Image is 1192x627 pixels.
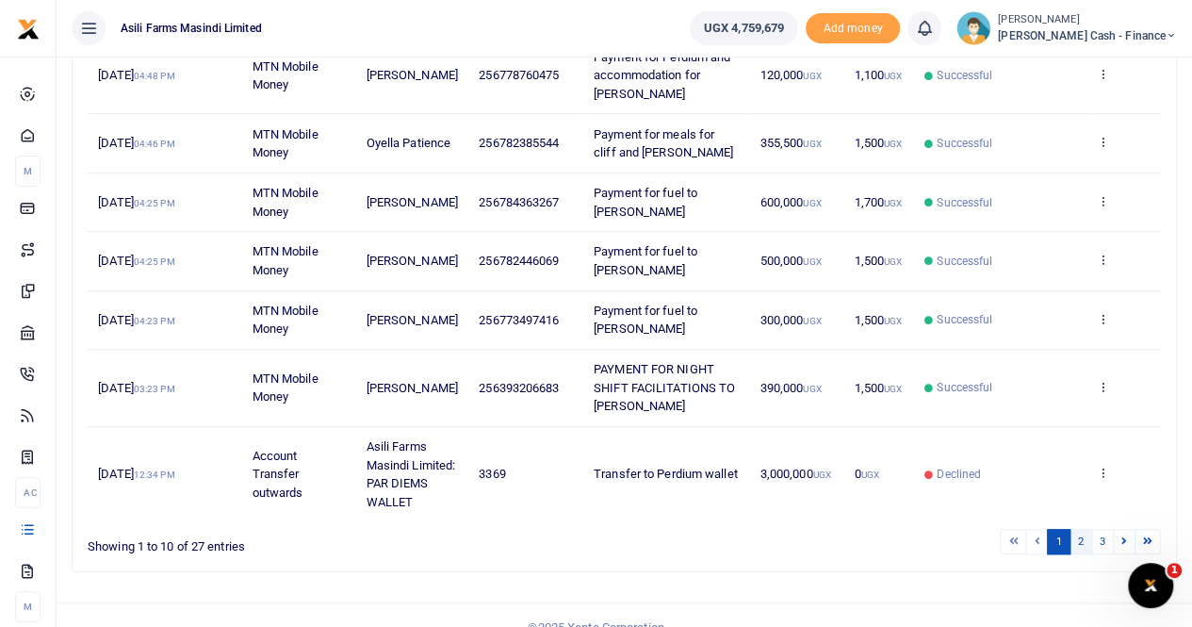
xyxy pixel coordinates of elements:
span: Asili Farms Masindi Limited [113,20,269,37]
span: Declined [937,466,981,483]
small: [PERSON_NAME] [998,12,1177,28]
li: Ac [15,477,41,508]
span: Add money [806,13,900,44]
span: 256773497416 [479,313,559,327]
small: UGX [803,384,821,394]
span: 1,100 [854,68,902,82]
span: [DATE] [98,254,174,268]
small: UGX [860,470,878,480]
span: [PERSON_NAME] Cash - Finance [998,27,1177,44]
span: [PERSON_NAME] [367,313,458,327]
span: 256393206683 [479,381,559,395]
span: 256778760475 [479,68,559,82]
a: 3 [1091,529,1114,554]
small: 04:46 PM [134,139,175,149]
span: [DATE] [98,195,174,209]
small: UGX [803,256,821,267]
span: Payment for fuel to [PERSON_NAME] [594,304,697,337]
img: profile-user [956,11,990,45]
a: logo-small logo-large logo-large [17,21,40,35]
span: 500,000 [760,254,822,268]
span: Payment for meals for cliff and [PERSON_NAME] [594,127,733,160]
a: Add money [806,20,900,34]
span: Transfer to Perdium wallet [594,467,738,481]
span: [DATE] [98,381,174,395]
span: 600,000 [760,195,822,209]
span: [DATE] [98,68,174,82]
a: 2 [1070,529,1092,554]
span: [DATE] [98,136,174,150]
span: PAYMENT FOR NIGHT SHIFT FACILITATIONS TO [PERSON_NAME] [594,362,735,413]
span: [PERSON_NAME] [367,195,458,209]
span: 355,500 [760,136,822,150]
span: 3,000,000 [760,467,831,481]
span: Successful [937,135,992,152]
small: UGX [884,139,902,149]
span: MTN Mobile Money [253,244,318,277]
span: Oyella Patience [367,136,451,150]
small: UGX [884,316,902,326]
small: UGX [884,198,902,208]
span: 1,500 [854,136,902,150]
span: Successful [937,253,992,270]
a: 1 [1047,529,1070,554]
span: Successful [937,194,992,211]
span: 256782385544 [479,136,559,150]
span: 1,500 [854,313,902,327]
a: UGX 4,759,679 [690,11,798,45]
span: 390,000 [760,381,822,395]
span: [PERSON_NAME] [367,254,458,268]
small: 03:23 PM [134,384,175,394]
span: MTN Mobile Money [253,59,318,92]
span: MTN Mobile Money [253,304,318,337]
span: [DATE] [98,467,174,481]
span: 256784363267 [479,195,559,209]
small: 04:23 PM [134,316,175,326]
span: Payment for Perdium and accommodation for [PERSON_NAME] [594,50,730,101]
small: UGX [803,198,821,208]
span: Payment for fuel to [PERSON_NAME] [594,244,697,277]
span: 0 [854,467,878,481]
span: Successful [937,67,992,84]
span: [PERSON_NAME] [367,68,458,82]
small: 04:48 PM [134,71,175,81]
span: Account Transfer outwards [253,449,303,500]
small: UGX [803,71,821,81]
li: Toup your wallet [806,13,900,44]
small: UGX [803,316,821,326]
span: 300,000 [760,313,822,327]
img: logo-small [17,18,40,41]
div: Showing 1 to 10 of 27 entries [88,527,528,556]
li: Wallet ballance [682,11,806,45]
span: 120,000 [760,68,822,82]
span: MTN Mobile Money [253,186,318,219]
small: UGX [884,384,902,394]
span: [DATE] [98,313,174,327]
small: 04:25 PM [134,256,175,267]
span: Payment for fuel to [PERSON_NAME] [594,186,697,219]
small: UGX [884,256,902,267]
span: 1,500 [854,381,902,395]
span: Asili Farms Masindi Limited: PAR DIEMS WALLET [367,439,456,509]
span: Successful [937,311,992,328]
span: [PERSON_NAME] [367,381,458,395]
span: Successful [937,379,992,396]
span: 256782446069 [479,254,559,268]
span: 1,500 [854,254,902,268]
li: M [15,591,41,622]
li: M [15,156,41,187]
span: MTN Mobile Money [253,127,318,160]
iframe: Intercom live chat [1128,563,1173,608]
small: 04:25 PM [134,198,175,208]
small: 12:34 PM [134,470,175,480]
small: UGX [803,139,821,149]
span: 3369 [479,467,505,481]
span: UGX 4,759,679 [704,19,784,38]
span: MTN Mobile Money [253,371,318,404]
small: UGX [812,470,830,480]
small: UGX [884,71,902,81]
span: 1 [1167,563,1182,578]
span: 1,700 [854,195,902,209]
a: profile-user [PERSON_NAME] [PERSON_NAME] Cash - Finance [956,11,1177,45]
